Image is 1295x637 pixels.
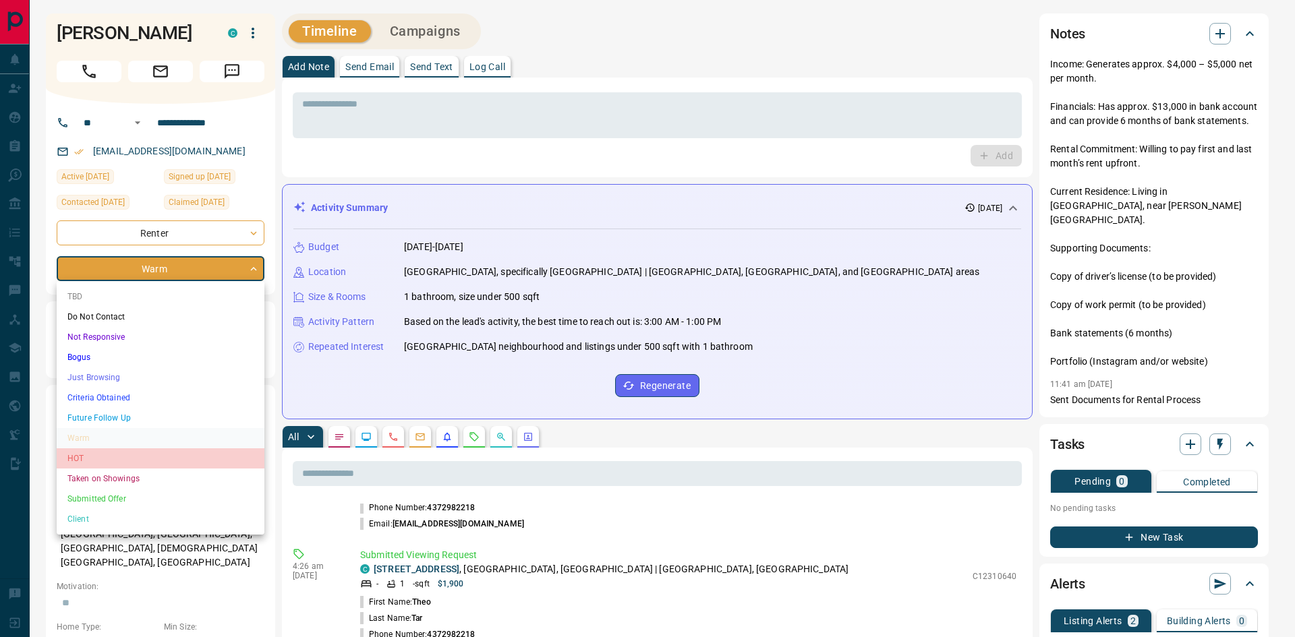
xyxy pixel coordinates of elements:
li: Just Browsing [57,367,264,388]
li: Not Responsive [57,327,264,347]
li: HOT [57,448,264,468]
li: Criteria Obtained [57,388,264,408]
li: Bogus [57,347,264,367]
li: Taken on Showings [57,468,264,489]
li: Do Not Contact [57,307,264,327]
li: Client [57,509,264,529]
li: Future Follow Up [57,408,264,428]
li: Submitted Offer [57,489,264,509]
li: TBD [57,286,264,307]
